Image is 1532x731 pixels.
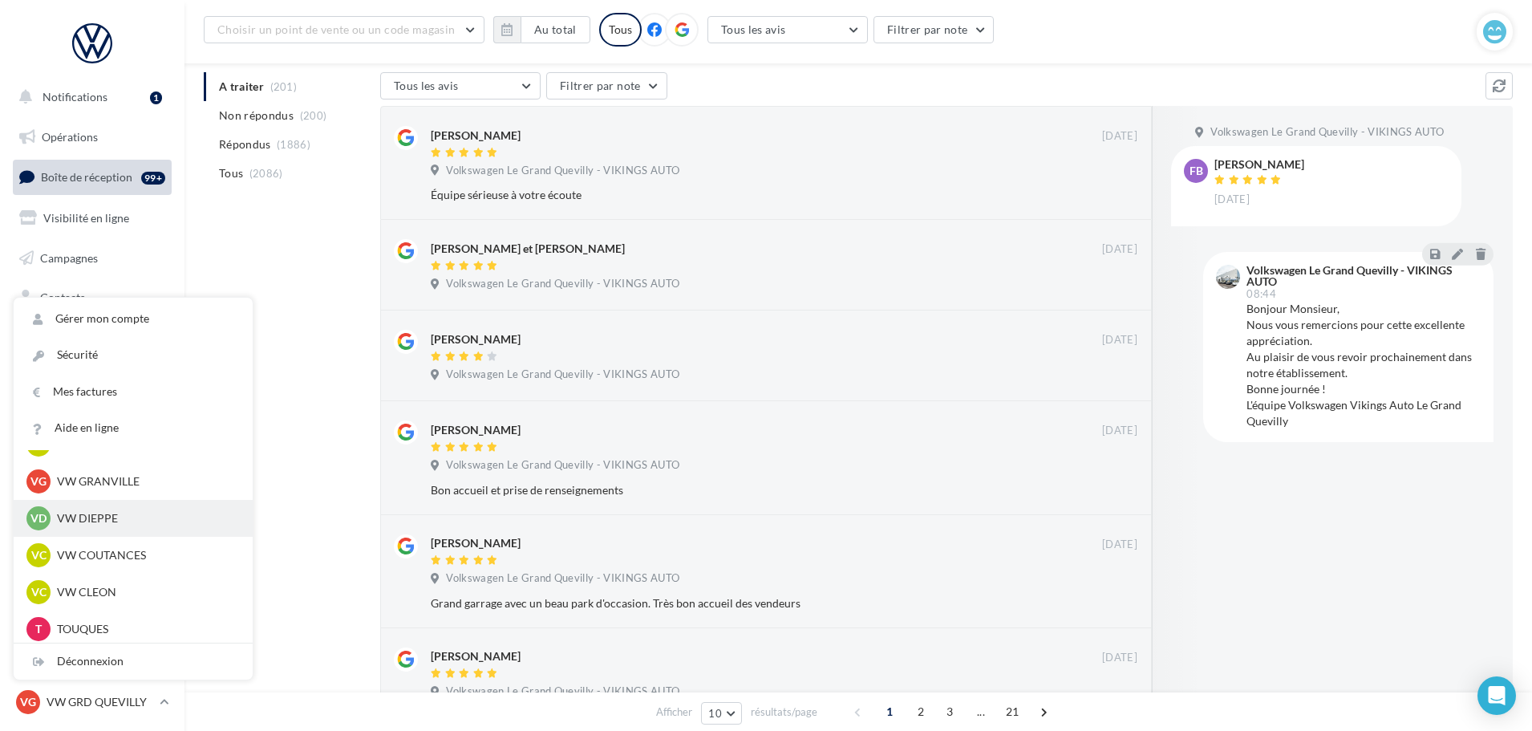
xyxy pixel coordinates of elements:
[31,584,47,600] span: VC
[14,410,253,446] a: Aide en ligne
[10,160,175,194] a: Boîte de réception99+
[204,16,484,43] button: Choisir un point de vente ou un code magasin
[10,400,175,448] a: PLV et print personnalisable
[300,109,327,122] span: (200)
[1246,301,1481,429] div: Bonjour Monsieur, Nous vous remercions pour cette excellente appréciation. Au plaisir de vous rev...
[10,120,175,154] a: Opérations
[446,458,679,473] span: Volkswagen Le Grand Quevilly - VIKINGS AUTO
[219,165,243,181] span: Tous
[42,130,98,144] span: Opérations
[431,331,521,347] div: [PERSON_NAME]
[217,22,455,36] span: Choisir un point de vente ou un code magasin
[277,138,310,151] span: (1886)
[937,699,963,725] span: 3
[57,547,233,563] p: VW COUTANCES
[431,422,521,438] div: [PERSON_NAME]
[14,301,253,337] a: Gérer mon compte
[446,277,679,291] span: Volkswagen Le Grand Quevilly - VIKINGS AUTO
[431,187,1033,203] div: Équipe sérieuse à votre écoute
[10,321,175,355] a: Médiathèque
[1246,265,1477,287] div: Volkswagen Le Grand Quevilly - VIKINGS AUTO
[751,705,817,720] span: résultats/page
[877,699,902,725] span: 1
[873,16,995,43] button: Filtrer par note
[431,482,1033,498] div: Bon accueil et prise de renseignements
[721,22,786,36] span: Tous les avis
[394,79,459,92] span: Tous les avis
[431,128,521,144] div: [PERSON_NAME]
[446,164,679,178] span: Volkswagen Le Grand Quevilly - VIKINGS AUTO
[41,170,132,184] span: Boîte de réception
[249,167,283,180] span: (2086)
[999,699,1026,725] span: 21
[1102,651,1137,665] span: [DATE]
[968,699,994,725] span: ...
[1102,129,1137,144] span: [DATE]
[10,242,175,275] a: Campagnes
[35,621,42,637] span: T
[431,595,1033,611] div: Grand garrage avec un beau park d'occasion. Très bon accueil des vendeurs
[1190,163,1203,179] span: FB
[14,644,253,680] div: Déconnexion
[431,648,521,664] div: [PERSON_NAME]
[446,368,679,382] span: Volkswagen Le Grand Quevilly - VIKINGS AUTO
[431,535,521,551] div: [PERSON_NAME]
[493,16,590,43] button: Au total
[1214,159,1304,170] div: [PERSON_NAME]
[40,290,85,304] span: Contacts
[10,454,175,502] a: Campagnes DataOnDemand
[43,211,129,225] span: Visibilité en ligne
[707,16,868,43] button: Tous les avis
[10,80,168,114] button: Notifications 1
[380,72,541,99] button: Tous les avis
[446,684,679,699] span: Volkswagen Le Grand Quevilly - VIKINGS AUTO
[1246,289,1276,299] span: 08:44
[14,374,253,410] a: Mes factures
[656,705,692,720] span: Afficher
[1477,676,1516,715] div: Open Intercom Messenger
[57,621,233,637] p: TOUQUES
[43,90,107,104] span: Notifications
[219,108,294,124] span: Non répondus
[141,172,165,185] div: 99+
[30,473,47,489] span: VG
[521,16,590,43] button: Au total
[1102,424,1137,438] span: [DATE]
[14,337,253,373] a: Sécurité
[10,361,175,395] a: Calendrier
[30,510,47,526] span: VD
[20,694,36,710] span: VG
[13,687,172,717] a: VG VW GRD QUEVILLY
[1102,333,1137,347] span: [DATE]
[31,547,47,563] span: VC
[40,250,98,264] span: Campagnes
[908,699,934,725] span: 2
[1102,242,1137,257] span: [DATE]
[1210,125,1444,140] span: Volkswagen Le Grand Quevilly - VIKINGS AUTO
[10,281,175,315] a: Contacts
[701,702,742,725] button: 10
[57,584,233,600] p: VW CLEON
[1102,538,1137,552] span: [DATE]
[57,510,233,526] p: VW DIEPPE
[446,571,679,586] span: Volkswagen Le Grand Quevilly - VIKINGS AUTO
[708,707,722,720] span: 10
[431,241,625,257] div: [PERSON_NAME] et [PERSON_NAME]
[1214,193,1250,207] span: [DATE]
[57,473,233,489] p: VW GRANVILLE
[150,91,162,104] div: 1
[546,72,667,99] button: Filtrer par note
[47,694,153,710] p: VW GRD QUEVILLY
[10,201,175,235] a: Visibilité en ligne
[599,13,642,47] div: Tous
[219,136,271,152] span: Répondus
